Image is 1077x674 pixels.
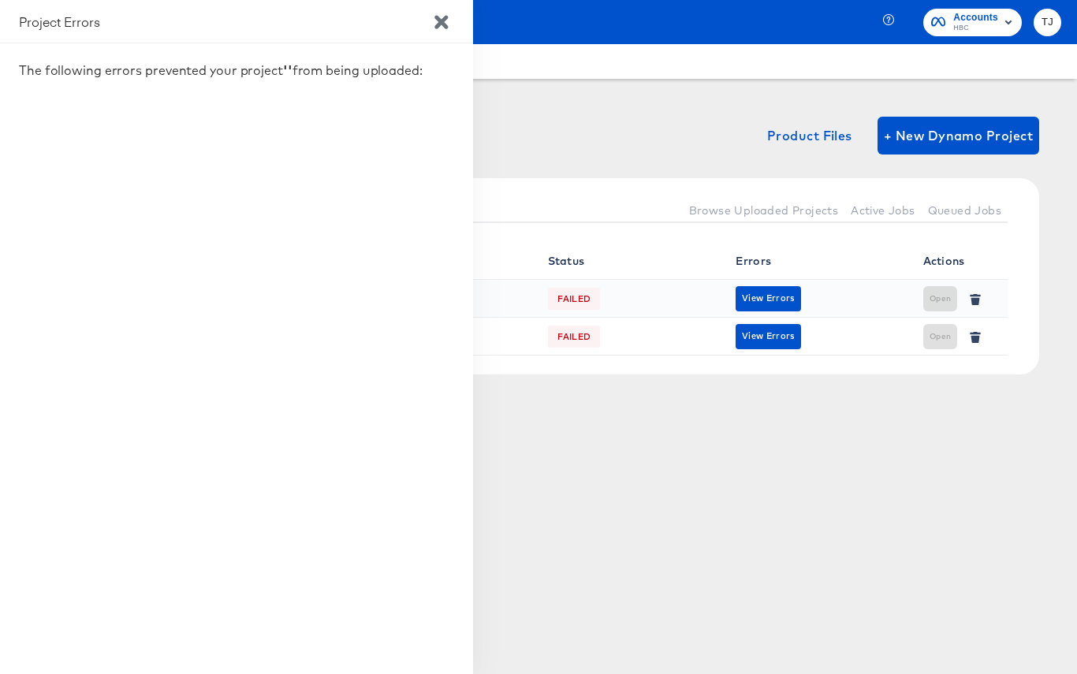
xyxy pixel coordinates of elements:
span: FAILED [548,324,600,349]
button: TJ [1034,9,1061,36]
span: FAILED [548,286,600,311]
span: Product Files [767,125,852,147]
button: View Errors [736,324,801,349]
strong: ' ' [283,62,293,78]
button: AccountsHBC [923,9,1022,36]
button: Product Files [761,117,859,155]
span: Active Jobs [851,204,915,217]
th: Actions [914,242,1008,280]
button: View Errors [736,286,801,311]
span: + New Dynamo Project [884,125,1033,147]
th: Status [538,242,726,280]
span: Browse Uploaded Projects [689,204,839,217]
span: View Errors [742,291,795,306]
div: The following errors prevented your project from being uploaded: [19,62,454,78]
th: Errors [726,242,914,280]
span: HBC [953,22,998,35]
span: View Errors [742,329,795,344]
span: Queued Jobs [928,204,1001,217]
button: + New Dynamo Project [878,117,1039,155]
span: Accounts [953,9,998,26]
span: TJ [1040,13,1055,32]
div: Project Errors [19,13,454,30]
